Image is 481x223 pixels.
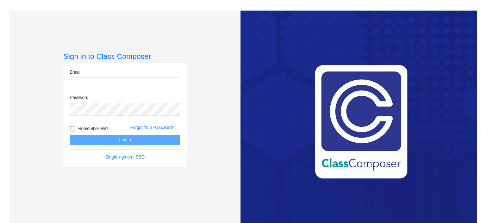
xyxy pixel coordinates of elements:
label: Email [70,69,80,75]
button: Log In [70,135,180,145]
h3: Sign in to Class Composer [63,52,187,61]
a: Single sign on - SSO [105,155,144,160]
a: Forgot Your Password? [130,125,174,130]
label: Password [70,94,88,101]
span: Remember Me? [78,124,108,133]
